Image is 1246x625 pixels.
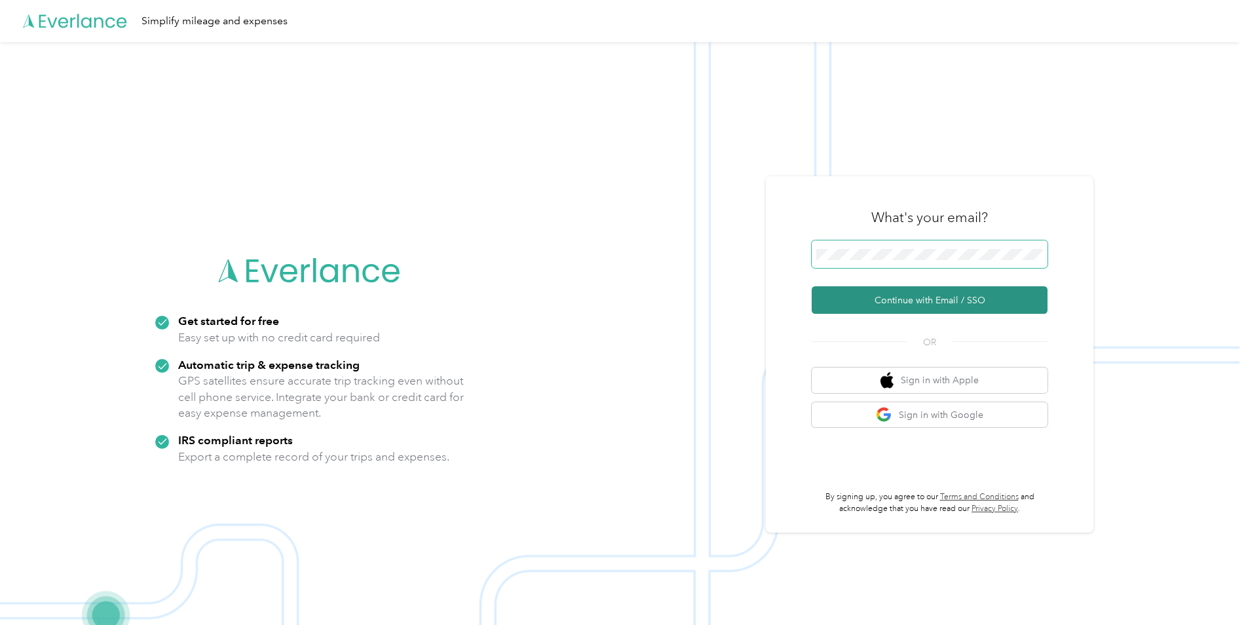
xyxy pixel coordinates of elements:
[812,286,1048,314] button: Continue with Email / SSO
[178,314,279,328] strong: Get started for free
[812,491,1048,514] p: By signing up, you agree to our and acknowledge that you have read our .
[972,504,1018,514] a: Privacy Policy
[940,492,1019,502] a: Terms and Conditions
[178,373,464,421] p: GPS satellites ensure accurate trip tracking even without cell phone service. Integrate your bank...
[812,402,1048,428] button: google logoSign in with Google
[880,372,894,388] img: apple logo
[178,358,360,371] strong: Automatic trip & expense tracking
[178,330,380,346] p: Easy set up with no credit card required
[142,13,288,29] div: Simplify mileage and expenses
[871,208,988,227] h3: What's your email?
[876,407,892,423] img: google logo
[178,449,449,465] p: Export a complete record of your trips and expenses.
[178,433,293,447] strong: IRS compliant reports
[812,368,1048,393] button: apple logoSign in with Apple
[907,335,953,349] span: OR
